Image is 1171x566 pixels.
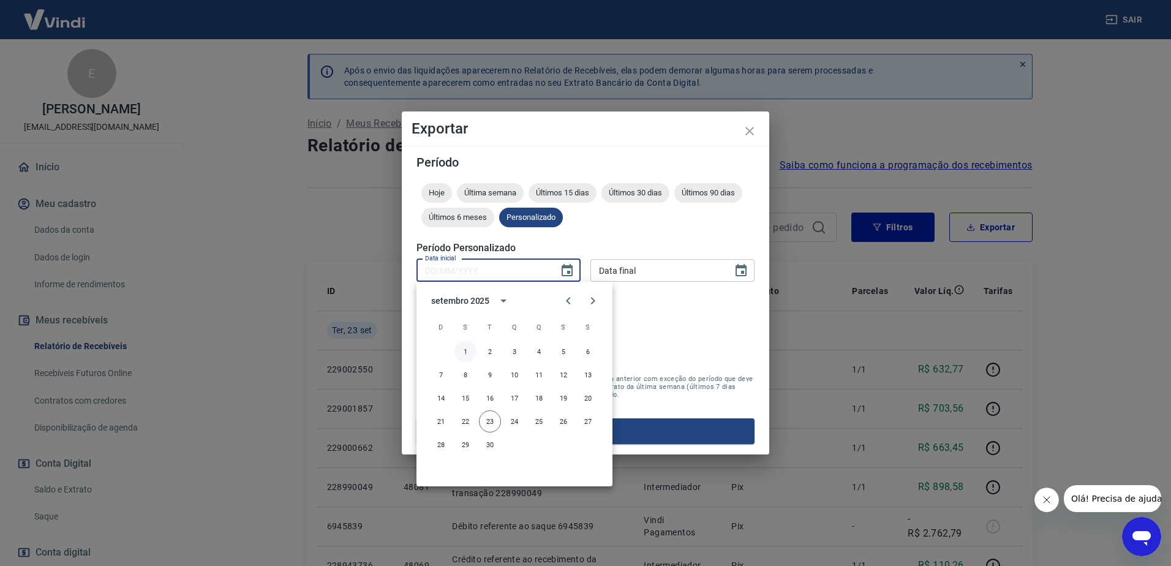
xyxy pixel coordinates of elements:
button: 25 [528,410,550,432]
span: Última semana [457,188,524,197]
div: Últimos 30 dias [601,183,669,203]
span: sábado [577,315,599,339]
span: domingo [430,315,452,339]
input: DD/MM/YYYY [416,259,550,282]
button: 26 [552,410,574,432]
button: 21 [430,410,452,432]
button: Previous month [556,289,581,313]
button: 30 [479,434,501,456]
span: Olá! Precisa de ajuda? [7,9,103,18]
h4: Exportar [412,121,759,136]
button: 20 [577,387,599,409]
button: 9 [479,364,501,386]
iframe: Fechar mensagem [1034,488,1059,512]
label: Data inicial [425,254,456,263]
span: Últimos 6 meses [421,213,494,222]
button: 17 [503,387,525,409]
span: quarta-feira [503,315,525,339]
div: Últimos 6 meses [421,208,494,227]
button: 8 [454,364,476,386]
button: 27 [577,410,599,432]
button: 10 [503,364,525,386]
button: 24 [503,410,525,432]
div: Últimos 15 dias [529,183,597,203]
div: Personalizado [499,208,563,227]
button: 14 [430,387,452,409]
div: Hoje [421,183,452,203]
div: Últimos 90 dias [674,183,742,203]
span: segunda-feira [454,315,476,339]
span: Personalizado [499,213,563,222]
button: calendar view is open, switch to year view [493,290,514,311]
div: setembro 2025 [431,295,489,308]
button: 29 [454,434,476,456]
span: terça-feira [479,315,501,339]
button: 19 [552,387,574,409]
span: quinta-feira [528,315,550,339]
div: Última semana [457,183,524,203]
iframe: Botão para abrir a janela de mensagens [1122,517,1161,556]
button: close [735,116,764,146]
button: 28 [430,434,452,456]
span: Últimos 90 dias [674,188,742,197]
button: 13 [577,364,599,386]
button: 1 [454,341,476,363]
button: 23 [479,410,501,432]
button: 12 [552,364,574,386]
button: 6 [577,341,599,363]
button: 16 [479,387,501,409]
button: Choose date [555,258,579,283]
button: 7 [430,364,452,386]
button: 22 [454,410,476,432]
span: Hoje [421,188,452,197]
span: Últimos 15 dias [529,188,597,197]
button: 15 [454,387,476,409]
button: 2 [479,341,501,363]
h5: Período Personalizado [416,242,755,254]
h5: Período [416,156,755,168]
button: 5 [552,341,574,363]
button: Next month [581,289,605,313]
button: 4 [528,341,550,363]
iframe: Mensagem da empresa [1064,485,1161,512]
button: 3 [503,341,525,363]
button: Choose date [729,258,753,283]
button: 18 [528,387,550,409]
input: DD/MM/YYYY [590,259,724,282]
span: Últimos 30 dias [601,188,669,197]
span: sexta-feira [552,315,574,339]
button: 11 [528,364,550,386]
